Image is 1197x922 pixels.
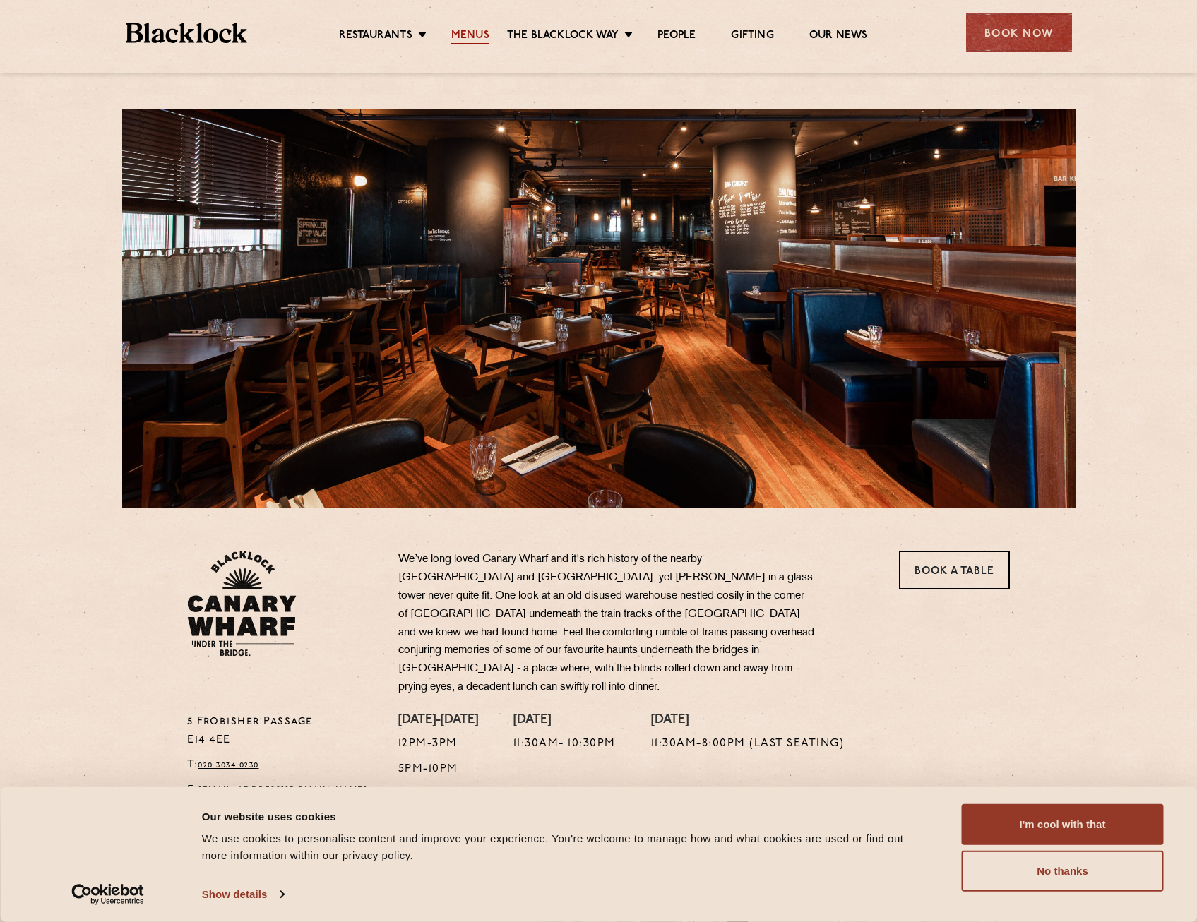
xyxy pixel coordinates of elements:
p: 11:30am-8:00pm (Last Seating) [651,735,845,753]
a: Restaurants [339,29,412,44]
a: Gifting [731,29,773,44]
h4: [DATE] [513,713,616,729]
h4: [DATE]-[DATE] [398,713,478,729]
a: The Blacklock Way [507,29,619,44]
p: T: [187,756,377,774]
div: We use cookies to personalise content and improve your experience. You're welcome to manage how a... [202,830,930,864]
a: Book a Table [899,551,1010,589]
a: 020 3034 0230 [198,761,259,770]
p: 11:30am- 10:30pm [513,735,616,753]
img: BL_CW_Logo_Website.svg [187,551,297,657]
p: 5pm-10pm [398,760,478,779]
div: Our website uses cookies [202,808,930,825]
p: 12pm-3pm [398,735,478,753]
h4: [DATE] [651,713,845,729]
button: I'm cool with that [962,804,1164,845]
a: People [657,29,696,44]
button: No thanks [962,851,1164,892]
a: Show details [202,884,284,905]
p: 5 Frobisher Passage E14 4EE [187,713,377,750]
a: Our News [809,29,868,44]
a: Usercentrics Cookiebot - opens in a new window [46,884,169,905]
a: Menus [451,29,489,44]
img: BL_Textured_Logo-footer-cropped.svg [126,23,248,43]
p: We’ve long loved Canary Wharf and it's rich history of the nearby [GEOGRAPHIC_DATA] and [GEOGRAPH... [398,551,815,697]
p: E: [187,782,377,800]
div: Book Now [966,13,1072,52]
